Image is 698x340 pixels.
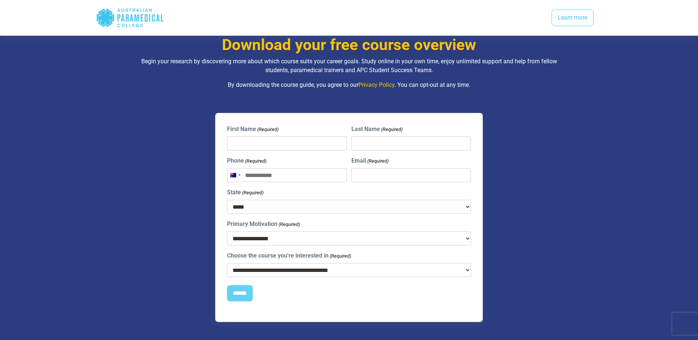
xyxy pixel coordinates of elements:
[227,188,263,197] label: State
[329,252,351,260] span: (Required)
[227,156,266,165] label: Phone
[227,220,300,229] label: Primary Motivation
[134,57,564,75] p: Begin your research by discovering more about which course suits your career goals. Study online ...
[367,157,389,165] span: (Required)
[241,189,263,196] span: (Required)
[278,221,300,228] span: (Required)
[134,81,564,89] p: By downloading the course guide, you agree to our . You can opt-out at any time.
[96,6,164,30] div: Australian Paramedical College
[244,157,266,165] span: (Required)
[358,81,394,88] a: Privacy Policy
[256,126,279,133] span: (Required)
[227,169,243,182] button: Selected country
[134,36,564,54] h3: Download your free course overview
[552,10,594,26] a: Learn more
[227,125,279,134] label: First Name
[381,126,403,133] span: (Required)
[351,125,403,134] label: Last Name
[227,251,351,260] label: Choose the course you're interested in
[351,156,389,165] label: Email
